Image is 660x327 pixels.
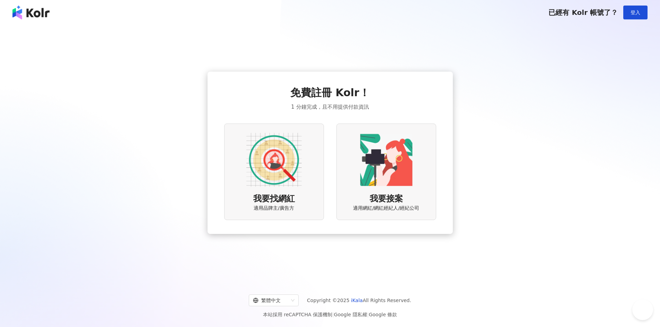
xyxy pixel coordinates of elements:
[263,310,397,319] span: 本站採用 reCAPTCHA 保護機制
[623,6,648,19] button: 登入
[631,10,640,15] span: 登入
[351,298,363,303] a: iKala
[291,103,369,111] span: 1 分鐘完成，且不用提供付款資訊
[12,6,50,19] img: logo
[290,85,370,100] span: 免費註冊 Kolr！
[254,205,294,212] span: 適用品牌主/廣告方
[359,132,414,188] img: KOL identity option
[332,312,334,317] span: |
[246,132,302,188] img: AD identity option
[370,193,403,205] span: 我要接案
[253,295,288,306] div: 繁體中文
[548,8,618,17] span: 已經有 Kolr 帳號了？
[253,193,295,205] span: 我要找網紅
[367,312,369,317] span: |
[334,312,367,317] a: Google 隱私權
[353,205,419,212] span: 適用網紅/網紅經紀人/經紀公司
[369,312,397,317] a: Google 條款
[307,296,411,305] span: Copyright © 2025 All Rights Reserved.
[632,299,653,320] iframe: Help Scout Beacon - Open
